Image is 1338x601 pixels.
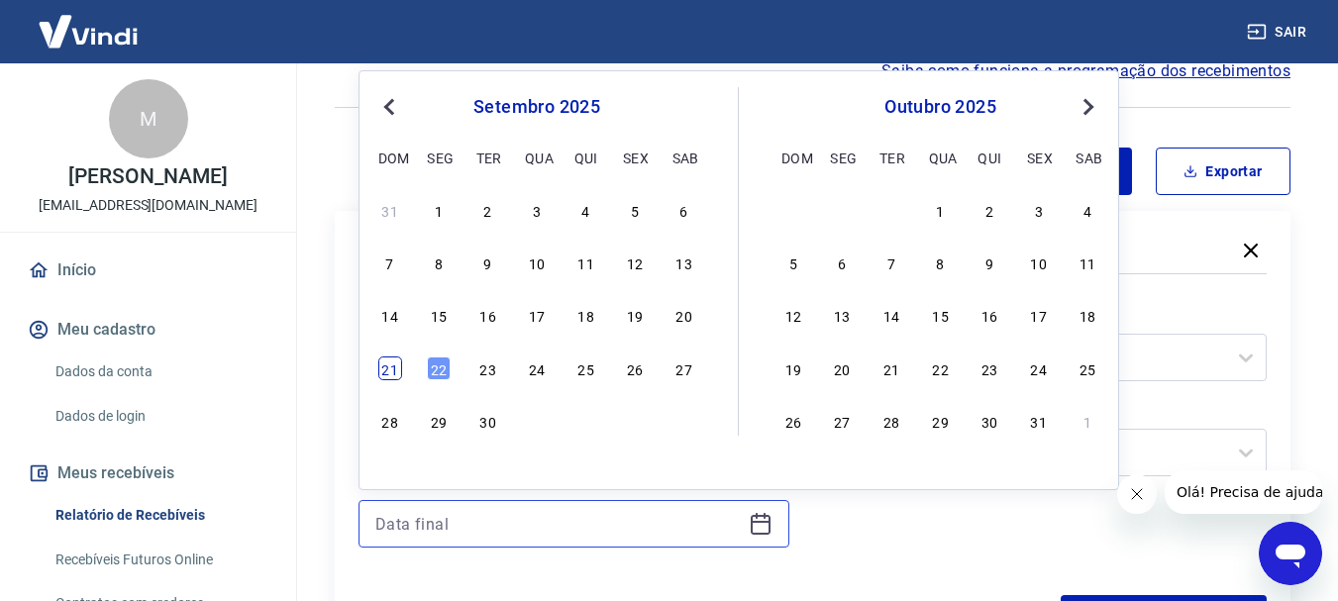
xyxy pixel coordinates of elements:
[830,198,854,222] div: Choose segunda-feira, 29 de setembro de 2025
[1076,409,1099,433] div: Choose sábado, 1 de novembro de 2025
[830,146,854,169] div: seg
[375,509,741,539] input: Data final
[1117,474,1157,514] iframe: Fechar mensagem
[623,303,647,327] div: Choose sexta-feira, 19 de setembro de 2025
[781,409,805,433] div: Choose domingo, 26 de outubro de 2025
[525,409,549,433] div: Choose quarta-feira, 1 de outubro de 2025
[1156,148,1290,195] button: Exportar
[978,198,1001,222] div: Choose quinta-feira, 2 de outubro de 2025
[48,351,272,392] a: Dados da conta
[525,146,549,169] div: qua
[623,146,647,169] div: sex
[1027,250,1051,274] div: Choose sexta-feira, 10 de outubro de 2025
[525,250,549,274] div: Choose quarta-feira, 10 de setembro de 2025
[623,250,647,274] div: Choose sexta-feira, 12 de setembro de 2025
[68,166,227,187] p: [PERSON_NAME]
[574,303,598,327] div: Choose quinta-feira, 18 de setembro de 2025
[672,409,696,433] div: Choose sábado, 4 de outubro de 2025
[109,79,188,158] div: M
[1077,95,1100,119] button: Next Month
[1076,198,1099,222] div: Choose sábado, 4 de outubro de 2025
[879,356,903,380] div: Choose terça-feira, 21 de outubro de 2025
[929,356,953,380] div: Choose quarta-feira, 22 de outubro de 2025
[1243,14,1314,50] button: Sair
[978,356,1001,380] div: Choose quinta-feira, 23 de outubro de 2025
[1076,303,1099,327] div: Choose sábado, 18 de outubro de 2025
[781,250,805,274] div: Choose domingo, 5 de outubro de 2025
[12,14,166,30] span: Olá! Precisa de ajuda?
[1027,356,1051,380] div: Choose sexta-feira, 24 de outubro de 2025
[476,198,500,222] div: Choose terça-feira, 2 de setembro de 2025
[929,146,953,169] div: qua
[672,198,696,222] div: Choose sábado, 6 de setembro de 2025
[781,356,805,380] div: Choose domingo, 19 de outubro de 2025
[48,396,272,437] a: Dados de login
[623,356,647,380] div: Choose sexta-feira, 26 de setembro de 2025
[427,250,451,274] div: Choose segunda-feira, 8 de setembro de 2025
[574,146,598,169] div: qui
[978,303,1001,327] div: Choose quinta-feira, 16 de outubro de 2025
[377,95,401,119] button: Previous Month
[476,146,500,169] div: ter
[525,198,549,222] div: Choose quarta-feira, 3 de setembro de 2025
[525,356,549,380] div: Choose quarta-feira, 24 de setembro de 2025
[378,409,402,433] div: Choose domingo, 28 de setembro de 2025
[48,495,272,536] a: Relatório de Recebíveis
[781,198,805,222] div: Choose domingo, 28 de setembro de 2025
[525,303,549,327] div: Choose quarta-feira, 17 de setembro de 2025
[879,146,903,169] div: ter
[1165,470,1322,514] iframe: Mensagem da empresa
[24,1,153,61] img: Vindi
[830,356,854,380] div: Choose segunda-feira, 20 de outubro de 2025
[1027,303,1051,327] div: Choose sexta-feira, 17 de outubro de 2025
[1076,250,1099,274] div: Choose sábado, 11 de outubro de 2025
[672,146,696,169] div: sab
[378,303,402,327] div: Choose domingo, 14 de setembro de 2025
[39,195,257,216] p: [EMAIL_ADDRESS][DOMAIN_NAME]
[879,250,903,274] div: Choose terça-feira, 7 de outubro de 2025
[781,146,805,169] div: dom
[778,95,1102,119] div: outubro 2025
[879,409,903,433] div: Choose terça-feira, 28 de outubro de 2025
[378,146,402,169] div: dom
[574,198,598,222] div: Choose quinta-feira, 4 de setembro de 2025
[672,250,696,274] div: Choose sábado, 13 de setembro de 2025
[929,303,953,327] div: Choose quarta-feira, 15 de outubro de 2025
[427,356,451,380] div: Choose segunda-feira, 22 de setembro de 2025
[378,356,402,380] div: Choose domingo, 21 de setembro de 2025
[375,95,698,119] div: setembro 2025
[830,250,854,274] div: Choose segunda-feira, 6 de outubro de 2025
[24,451,272,495] button: Meus recebíveis
[476,250,500,274] div: Choose terça-feira, 9 de setembro de 2025
[830,409,854,433] div: Choose segunda-feira, 27 de outubro de 2025
[978,409,1001,433] div: Choose quinta-feira, 30 de outubro de 2025
[378,198,402,222] div: Choose domingo, 31 de agosto de 2025
[476,356,500,380] div: Choose terça-feira, 23 de setembro de 2025
[1027,198,1051,222] div: Choose sexta-feira, 3 de outubro de 2025
[24,249,272,292] a: Início
[778,195,1102,435] div: month 2025-10
[929,198,953,222] div: Choose quarta-feira, 1 de outubro de 2025
[476,303,500,327] div: Choose terça-feira, 16 de setembro de 2025
[1076,356,1099,380] div: Choose sábado, 25 de outubro de 2025
[427,146,451,169] div: seg
[574,356,598,380] div: Choose quinta-feira, 25 de setembro de 2025
[1027,409,1051,433] div: Choose sexta-feira, 31 de outubro de 2025
[48,540,272,580] a: Recebíveis Futuros Online
[623,198,647,222] div: Choose sexta-feira, 5 de setembro de 2025
[879,198,903,222] div: Choose terça-feira, 30 de setembro de 2025
[378,250,402,274] div: Choose domingo, 7 de setembro de 2025
[879,303,903,327] div: Choose terça-feira, 14 de outubro de 2025
[375,195,698,435] div: month 2025-09
[1259,522,1322,585] iframe: Botão para abrir a janela de mensagens
[24,308,272,351] button: Meu cadastro
[978,250,1001,274] div: Choose quinta-feira, 9 de outubro de 2025
[427,303,451,327] div: Choose segunda-feira, 15 de setembro de 2025
[781,303,805,327] div: Choose domingo, 12 de outubro de 2025
[1076,146,1099,169] div: sab
[427,198,451,222] div: Choose segunda-feira, 1 de setembro de 2025
[978,146,1001,169] div: qui
[574,409,598,433] div: Choose quinta-feira, 2 de outubro de 2025
[476,409,500,433] div: Choose terça-feira, 30 de setembro de 2025
[929,409,953,433] div: Choose quarta-feira, 29 de outubro de 2025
